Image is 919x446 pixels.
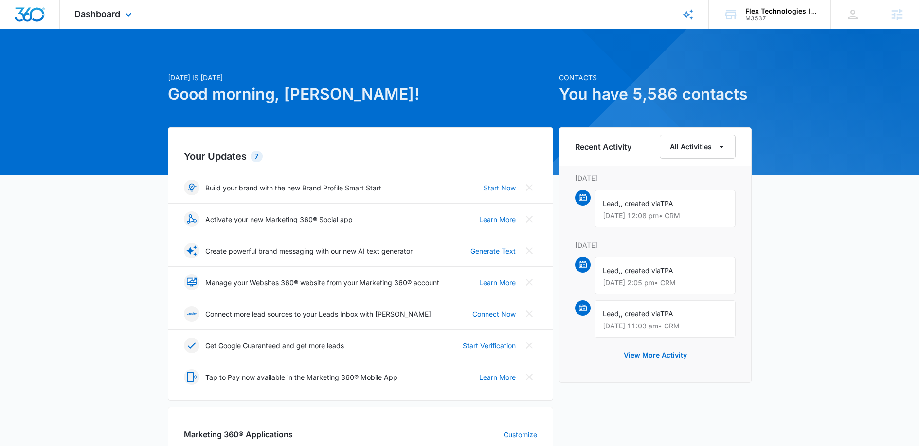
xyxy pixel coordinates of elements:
p: Build your brand with the new Brand Profile Smart Start [205,183,381,193]
button: Close [522,274,537,290]
p: Activate your new Marketing 360® Social app [205,214,353,224]
a: Learn More [479,214,516,224]
button: Close [522,211,537,227]
p: Create powerful brand messaging with our new AI text generator [205,246,413,256]
p: [DATE] [575,240,736,250]
p: Manage your Websites 360® website from your Marketing 360® account [205,277,439,288]
span: TPA [660,266,673,274]
button: Close [522,180,537,195]
button: Close [522,243,537,258]
p: [DATE] 12:08 pm • CRM [603,212,727,219]
p: [DATE] is [DATE] [168,72,553,83]
a: Start Now [484,183,516,193]
button: View More Activity [614,343,697,367]
h2: Your Updates [184,149,537,164]
div: account id [745,15,816,22]
h1: Good morning, [PERSON_NAME]! [168,83,553,106]
p: Connect more lead sources to your Leads Inbox with [PERSON_NAME] [205,309,431,319]
span: TPA [660,199,673,207]
span: Lead, [603,309,621,318]
span: , created via [621,266,660,274]
span: TPA [660,309,673,318]
a: Learn More [479,372,516,382]
a: Learn More [479,277,516,288]
div: 7 [251,151,263,162]
p: [DATE] 11:03 am • CRM [603,323,727,329]
span: Lead, [603,199,621,207]
a: Start Verification [463,341,516,351]
h2: Marketing 360® Applications [184,429,293,440]
button: Close [522,338,537,353]
span: Dashboard [74,9,120,19]
span: , created via [621,309,660,318]
p: [DATE] [575,173,736,183]
p: [DATE] 2:05 pm • CRM [603,279,727,286]
button: Close [522,369,537,385]
a: Generate Text [470,246,516,256]
h6: Recent Activity [575,141,631,153]
a: Customize [504,429,537,440]
button: All Activities [660,135,736,159]
span: Lead, [603,266,621,274]
h1: You have 5,586 contacts [559,83,752,106]
p: Contacts [559,72,752,83]
a: Connect Now [472,309,516,319]
p: Tap to Pay now available in the Marketing 360® Mobile App [205,372,397,382]
p: Get Google Guaranteed and get more leads [205,341,344,351]
button: Close [522,306,537,322]
span: , created via [621,199,660,207]
div: account name [745,7,816,15]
